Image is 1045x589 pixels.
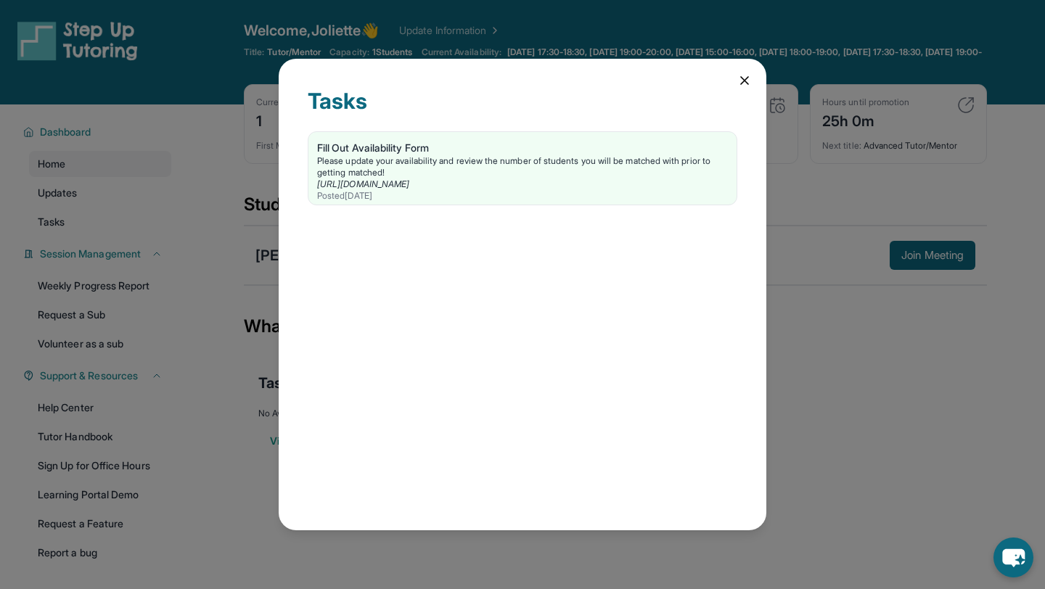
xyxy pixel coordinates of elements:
a: Fill Out Availability FormPlease update your availability and review the number of students you w... [308,132,737,205]
div: Fill Out Availability Form [317,141,728,155]
div: Posted [DATE] [317,190,728,202]
button: chat-button [993,537,1033,577]
div: Tasks [308,88,737,131]
div: Please update your availability and review the number of students you will be matched with prior ... [317,155,728,178]
a: [URL][DOMAIN_NAME] [317,178,409,189]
